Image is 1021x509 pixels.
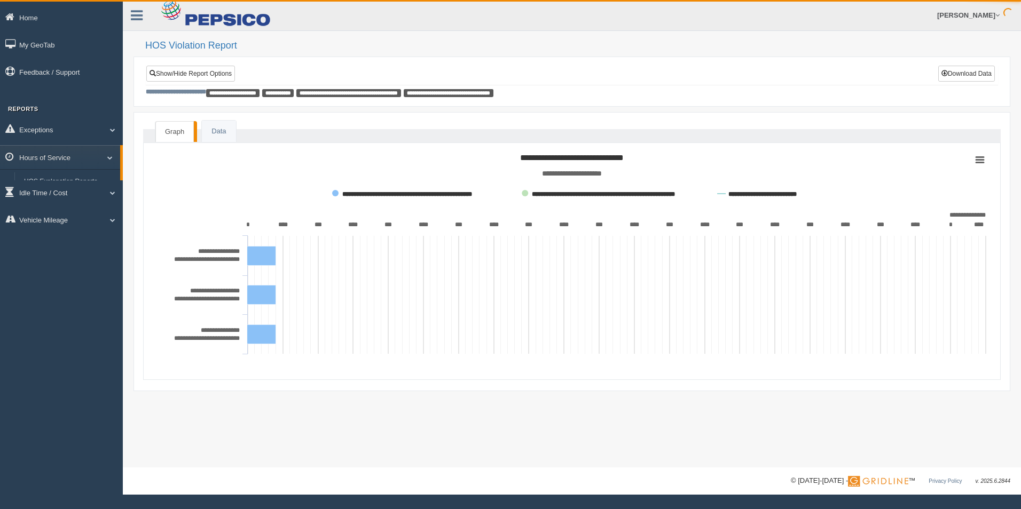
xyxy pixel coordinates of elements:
h2: HOS Violation Report [145,41,1010,51]
button: Download Data [938,66,995,82]
div: © [DATE]-[DATE] - ™ [791,475,1010,487]
a: Data [202,121,235,142]
a: Graph [155,121,194,142]
a: Show/Hide Report Options [146,66,235,82]
a: HOS Explanation Reports [19,172,120,192]
span: v. 2025.6.2844 [976,478,1010,484]
a: Privacy Policy [929,478,962,484]
img: Gridline [848,476,908,487]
